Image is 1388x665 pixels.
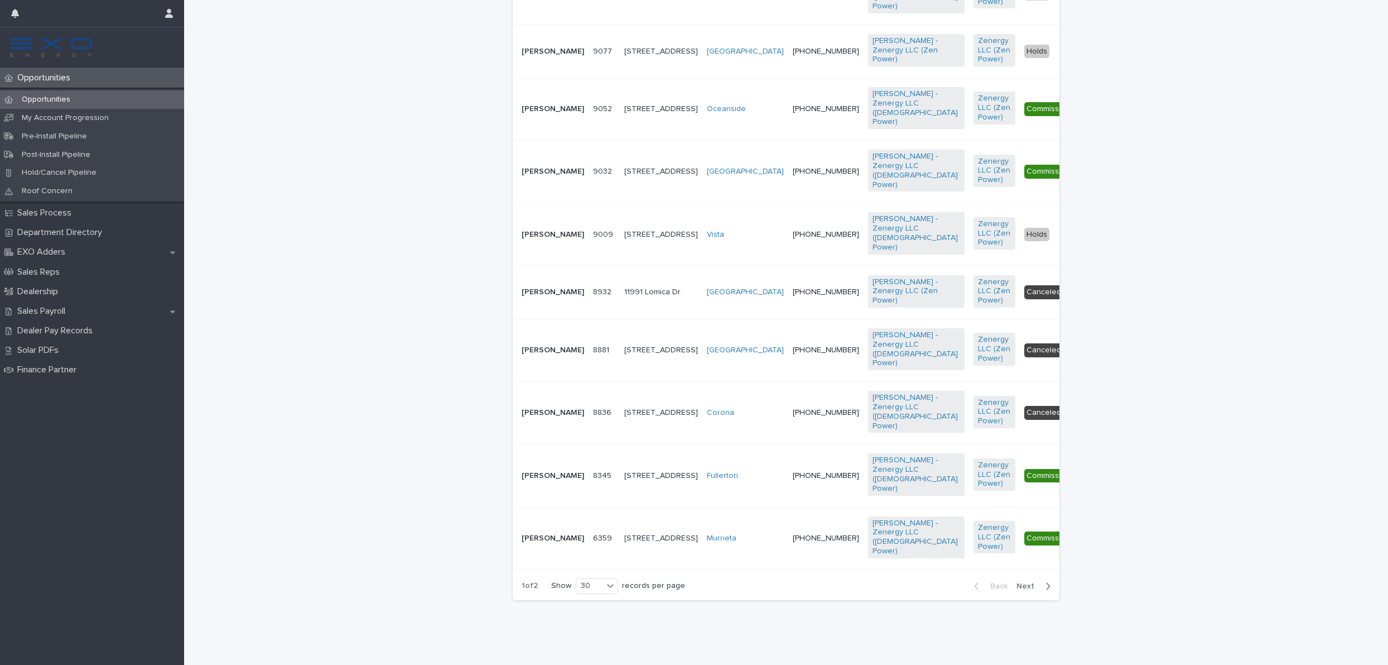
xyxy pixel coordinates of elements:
a: [PERSON_NAME] - Zenergy LLC ([DEMOGRAPHIC_DATA] Power) [873,519,960,556]
a: [PHONE_NUMBER] [793,105,859,113]
div: Holds [1024,45,1049,59]
div: Holds [1024,228,1049,242]
p: 9052 [593,102,614,114]
a: [PERSON_NAME] - Zenergy LLC ([DEMOGRAPHIC_DATA] Power) [873,89,960,127]
a: Vista [707,230,724,240]
tr: [PERSON_NAME]90779077 [STREET_ADDRESS][GEOGRAPHIC_DATA] [PHONE_NUMBER][PERSON_NAME] - Zenergy LLC... [513,25,1234,78]
a: [GEOGRAPHIC_DATA] [707,47,784,56]
p: Show [551,581,571,591]
div: Commissioned [1024,532,1082,546]
img: FKS5r6ZBThi8E5hshIGi [9,36,94,59]
a: Zenergy LLC (Zen Power) [978,157,1011,185]
p: 8345 [593,469,614,481]
p: Sales Process [13,208,80,218]
p: [STREET_ADDRESS] [624,471,698,481]
p: Roof Concern [13,186,81,196]
a: [PHONE_NUMBER] [793,534,859,542]
p: 8881 [593,343,611,355]
a: [PERSON_NAME] - Zenergy LLC ([DEMOGRAPHIC_DATA] Power) [873,331,960,368]
div: Canceled [1024,285,1063,299]
span: Next [1016,582,1041,590]
p: Finance Partner [13,365,85,375]
p: [PERSON_NAME] [522,408,584,418]
tr: [PERSON_NAME]63596359 [STREET_ADDRESS]Murrieta [PHONE_NUMBER][PERSON_NAME] - Zenergy LLC ([DEMOGR... [513,507,1234,570]
p: 8836 [593,406,614,418]
div: Canceled [1024,406,1063,420]
a: Zenergy LLC (Zen Power) [978,523,1011,551]
a: [GEOGRAPHIC_DATA] [707,167,784,176]
a: [PERSON_NAME] - Zenergy LLC ([DEMOGRAPHIC_DATA] Power) [873,456,960,493]
p: Department Directory [13,227,111,238]
div: Canceled [1024,343,1063,357]
div: Commissioned [1024,469,1082,483]
a: [PHONE_NUMBER] [793,47,859,55]
p: [STREET_ADDRESS] [624,230,698,240]
div: Commissioned [1024,102,1082,116]
a: Zenergy LLC (Zen Power) [978,36,1011,64]
button: Back [965,581,1012,591]
tr: [PERSON_NAME]88368836 [STREET_ADDRESS]Corona [PHONE_NUMBER][PERSON_NAME] - Zenergy LLC ([DEMOGRAP... [513,382,1234,444]
p: 6359 [593,532,614,543]
p: Solar PDFs [13,345,68,356]
a: Zenergy LLC (Zen Power) [978,461,1011,489]
a: [PERSON_NAME] - Zenergy LLC (Zen Power) [873,278,960,305]
a: [PERSON_NAME] - Zenergy LLC (Zen Power) [873,36,960,64]
a: Zenergy LLC (Zen Power) [978,278,1011,305]
p: EXO Adders [13,247,74,257]
p: My Account Progression [13,113,118,123]
tr: [PERSON_NAME]89328932 11991 Lomica Dr[GEOGRAPHIC_DATA] [PHONE_NUMBER][PERSON_NAME] - Zenergy LLC ... [513,266,1234,319]
tr: [PERSON_NAME]88818881 [STREET_ADDRESS][GEOGRAPHIC_DATA] [PHONE_NUMBER][PERSON_NAME] - Zenergy LLC... [513,319,1234,382]
p: Dealership [13,286,67,297]
a: Zenergy LLC (Zen Power) [978,94,1011,122]
p: [STREET_ADDRESS] [624,346,698,355]
a: [PHONE_NUMBER] [793,288,859,296]
a: [PHONE_NUMBER] [793,346,859,354]
p: Opportunities [13,73,79,83]
p: Post-Install Pipeline [13,150,99,160]
p: 9077 [593,45,614,56]
p: 8932 [593,285,614,297]
p: [PERSON_NAME] [522,346,584,355]
p: 9009 [593,228,615,240]
p: [PERSON_NAME] [522,471,584,481]
p: records per page [622,581,685,591]
div: 30 [576,580,603,592]
p: [STREET_ADDRESS] [624,167,698,176]
a: Fullerton [707,471,738,481]
a: [PERSON_NAME] - Zenergy LLC ([DEMOGRAPHIC_DATA] Power) [873,152,960,189]
p: Dealer Pay Records [13,326,102,336]
tr: [PERSON_NAME]90529052 [STREET_ADDRESS]Oceanside [PHONE_NUMBER][PERSON_NAME] - Zenergy LLC ([DEMOG... [513,78,1234,141]
a: [PERSON_NAME] - Zenergy LLC ([DEMOGRAPHIC_DATA] Power) [873,214,960,252]
p: [PERSON_NAME] [522,288,584,297]
p: 11991 Lomica Dr [624,288,698,297]
tr: [PERSON_NAME]90099009 [STREET_ADDRESS]Vista [PHONE_NUMBER][PERSON_NAME] - Zenergy LLC ([DEMOGRAPH... [513,203,1234,266]
a: Corona [707,408,734,418]
p: Sales Reps [13,267,69,278]
p: Sales Payroll [13,306,74,317]
a: [GEOGRAPHIC_DATA] [707,346,784,355]
a: [PHONE_NUMBER] [793,168,859,175]
p: [PERSON_NAME] [522,230,584,240]
a: [GEOGRAPHIC_DATA] [707,288,784,297]
button: Next [1012,581,1059,591]
a: Zenergy LLC (Zen Power) [978,335,1011,363]
a: [PERSON_NAME] - Zenergy LLC ([DEMOGRAPHIC_DATA] Power) [873,393,960,430]
p: [STREET_ADDRESS] [624,534,698,543]
span: Back [984,582,1008,590]
p: [PERSON_NAME] [522,167,584,176]
a: Zenergy LLC (Zen Power) [978,398,1011,426]
p: Hold/Cancel Pipeline [13,168,105,178]
a: Zenergy LLC (Zen Power) [978,219,1011,247]
p: [STREET_ADDRESS] [624,408,698,418]
p: [PERSON_NAME] [522,104,584,114]
a: Oceanside [707,104,746,114]
p: 1 of 2 [513,572,547,600]
p: [STREET_ADDRESS] [624,47,698,56]
p: Opportunities [13,95,79,104]
a: [PHONE_NUMBER] [793,231,859,238]
p: [PERSON_NAME] [522,47,584,56]
p: [PERSON_NAME] [522,534,584,543]
tr: [PERSON_NAME]90329032 [STREET_ADDRESS][GEOGRAPHIC_DATA] [PHONE_NUMBER][PERSON_NAME] - Zenergy LLC... [513,141,1234,203]
a: Murrieta [707,534,736,543]
p: 9032 [593,165,614,176]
